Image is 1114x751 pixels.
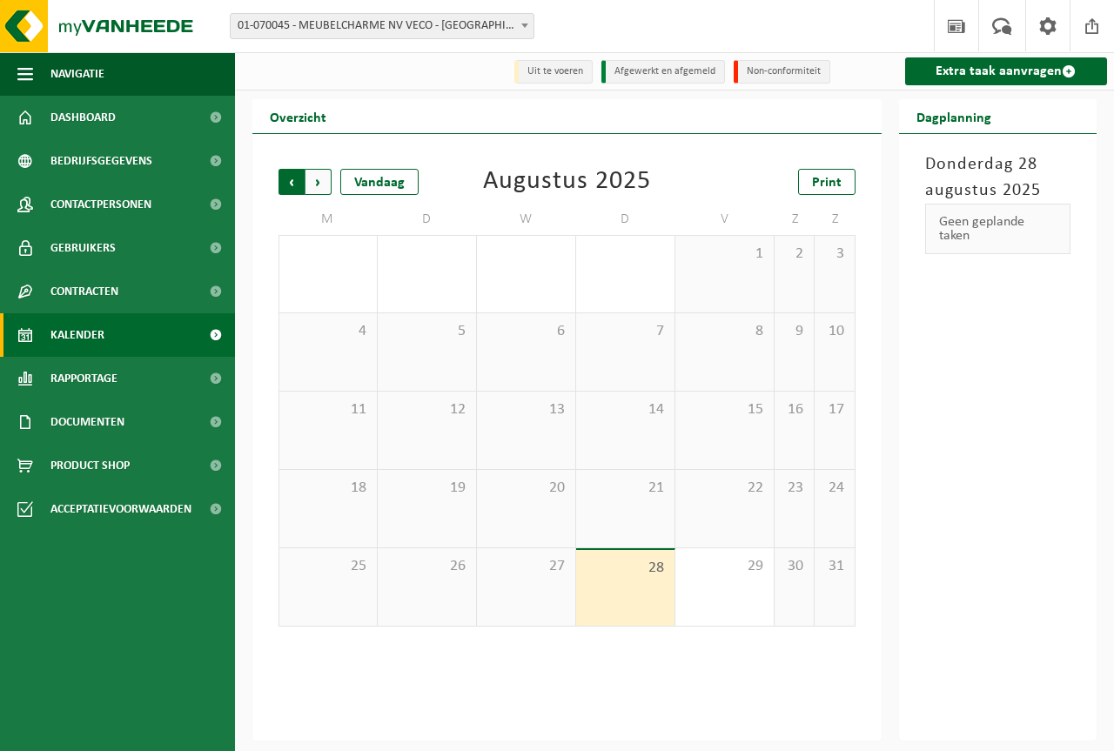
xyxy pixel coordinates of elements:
[288,400,368,419] span: 11
[899,99,1009,133] h2: Dagplanning
[378,204,477,235] td: D
[684,479,765,498] span: 22
[50,270,118,313] span: Contracten
[486,479,567,498] span: 20
[585,322,666,341] span: 7
[386,479,467,498] span: 19
[486,400,567,419] span: 13
[783,557,805,576] span: 30
[483,169,651,195] div: Augustus 2025
[278,169,305,195] span: Vorige
[386,322,467,341] span: 5
[50,444,130,487] span: Product Shop
[798,169,856,195] a: Print
[783,322,805,341] span: 9
[50,357,117,400] span: Rapportage
[477,204,576,235] td: W
[50,52,104,96] span: Navigatie
[486,322,567,341] span: 6
[50,96,116,139] span: Dashboard
[734,60,830,84] li: Non-conformiteit
[585,479,666,498] span: 21
[340,169,419,195] div: Vandaag
[231,14,534,38] span: 01-070045 - MEUBELCHARME NV VECO - WUUSTWEZEL
[50,313,104,357] span: Kalender
[812,176,842,190] span: Print
[386,557,467,576] span: 26
[288,557,368,576] span: 25
[50,487,191,531] span: Acceptatievoorwaarden
[585,400,666,419] span: 14
[601,60,725,84] li: Afgewerkt en afgemeld
[576,204,675,235] td: D
[230,13,534,39] span: 01-070045 - MEUBELCHARME NV VECO - WUUSTWEZEL
[288,322,368,341] span: 4
[675,204,775,235] td: V
[823,400,845,419] span: 17
[925,204,1071,254] div: Geen geplande taken
[252,99,344,133] h2: Overzicht
[823,322,845,341] span: 10
[783,479,805,498] span: 23
[50,400,124,444] span: Documenten
[50,183,151,226] span: Contactpersonen
[50,139,152,183] span: Bedrijfsgegevens
[288,479,368,498] span: 18
[823,557,845,576] span: 31
[823,479,845,498] span: 24
[823,245,845,264] span: 3
[925,151,1071,204] h3: Donderdag 28 augustus 2025
[783,245,805,264] span: 2
[486,557,567,576] span: 27
[775,204,815,235] td: Z
[684,245,765,264] span: 1
[50,226,116,270] span: Gebruikers
[905,57,1108,85] a: Extra taak aanvragen
[783,400,805,419] span: 16
[684,400,765,419] span: 15
[815,204,855,235] td: Z
[278,204,378,235] td: M
[684,557,765,576] span: 29
[305,169,332,195] span: Volgende
[514,60,593,84] li: Uit te voeren
[684,322,765,341] span: 8
[585,559,666,578] span: 28
[386,400,467,419] span: 12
